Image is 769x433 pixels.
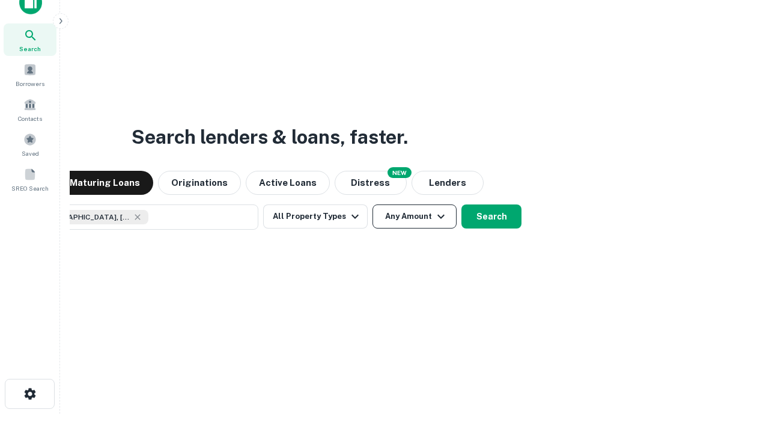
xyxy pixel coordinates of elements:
[461,204,521,229] button: Search
[4,58,56,91] a: Borrowers
[18,114,42,123] span: Contacts
[56,171,153,195] button: Maturing Loans
[158,171,241,195] button: Originations
[4,128,56,161] a: Saved
[263,204,368,229] button: All Property Types
[246,171,330,195] button: Active Loans
[132,123,408,152] h3: Search lenders & loans, faster.
[4,23,56,56] a: Search
[40,212,130,223] span: [GEOGRAPHIC_DATA], [GEOGRAPHIC_DATA], [GEOGRAPHIC_DATA]
[412,171,484,195] button: Lenders
[335,171,407,195] button: Search distressed loans with lien and other non-mortgage details.
[372,204,457,229] button: Any Amount
[709,337,769,395] iframe: Chat Widget
[388,167,412,178] div: NEW
[18,204,258,230] button: [GEOGRAPHIC_DATA], [GEOGRAPHIC_DATA], [GEOGRAPHIC_DATA]
[16,79,44,88] span: Borrowers
[4,93,56,126] a: Contacts
[22,149,39,158] span: Saved
[11,183,49,193] span: SREO Search
[19,44,41,54] span: Search
[4,163,56,195] a: SREO Search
